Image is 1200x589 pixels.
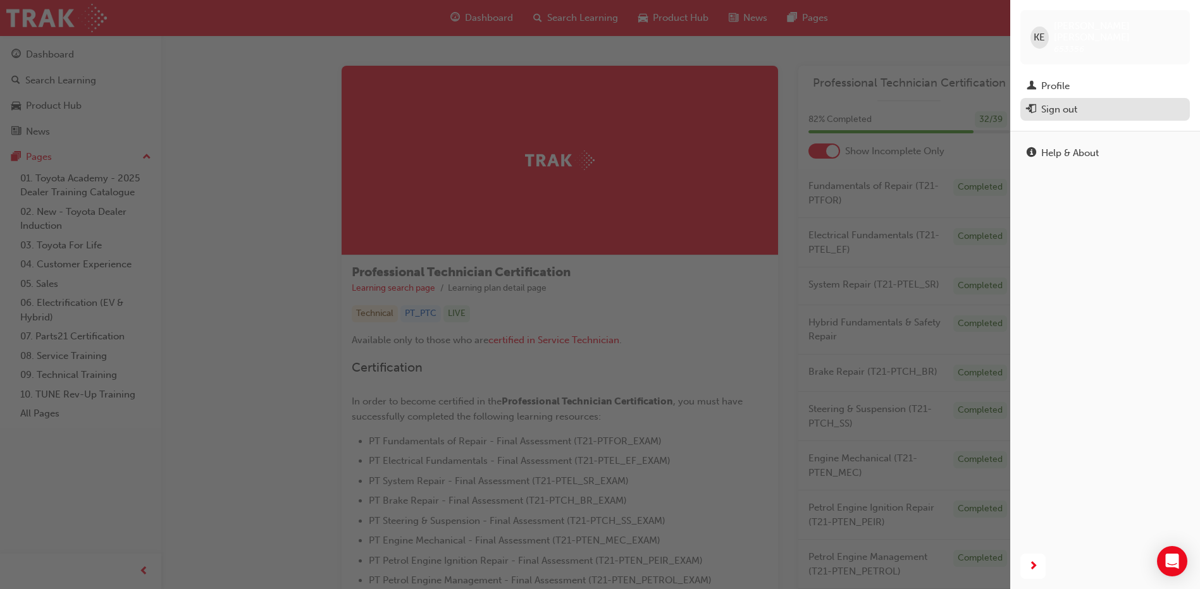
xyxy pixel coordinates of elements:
div: Help & About [1041,146,1099,161]
a: Help & About [1020,142,1190,165]
span: exit-icon [1027,104,1036,116]
a: Profile [1020,75,1190,98]
span: 653356 [1054,44,1084,54]
div: Open Intercom Messenger [1157,546,1187,576]
div: Profile [1041,79,1070,94]
span: KE [1034,30,1045,45]
button: Sign out [1020,98,1190,121]
span: man-icon [1027,81,1036,92]
span: info-icon [1027,148,1036,159]
div: Sign out [1041,102,1077,117]
span: next-icon [1029,559,1038,574]
span: [PERSON_NAME] [PERSON_NAME] [1054,20,1180,43]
